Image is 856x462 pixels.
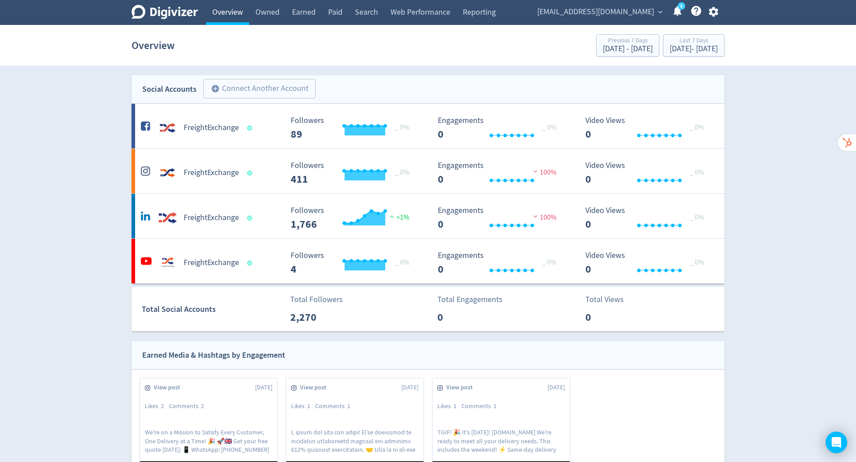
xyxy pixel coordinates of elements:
svg: Video Views 0 [581,116,715,140]
span: _ 0% [542,258,556,267]
p: Total Views [585,294,637,306]
div: Social Accounts [142,83,197,96]
span: 1 [347,402,350,410]
span: Data last synced: 14 Sep 2025, 11:01pm (AEST) [247,216,255,221]
p: TGIF! 🎉 It's [DATE]! [DOMAIN_NAME] We're ready to meet all your delivery needs. This includes the... [437,428,565,453]
svg: Followers --- [286,116,420,140]
span: View post [154,383,185,392]
img: negative-performance.svg [531,168,540,175]
svg: Followers --- [286,251,420,275]
span: 1 [494,402,497,410]
span: [DATE] [547,383,565,392]
div: Comments [461,402,502,411]
span: Data last synced: 15 Sep 2025, 4:01am (AEST) [247,126,255,131]
a: 5 [678,2,685,10]
p: L ipsum dol sita con adipi! El’se doeiusmod te incididun utlaboreetd magnaal eni adminimv 612% qu... [291,428,419,453]
p: 0 [437,309,489,325]
span: View post [446,383,477,392]
div: [DATE] - [DATE] [670,45,718,53]
span: expand_more [656,8,664,16]
div: Comments [169,402,209,411]
p: Total Engagements [437,294,502,306]
button: Previous 7 Days[DATE] - [DATE] [596,34,659,57]
span: [EMAIL_ADDRESS][DOMAIN_NAME] [537,5,654,19]
p: 2,270 [290,309,342,325]
span: [DATE] [255,383,272,392]
svg: Video Views 0 [581,161,715,185]
svg: Engagements 0 [433,161,567,185]
h5: FreightExchange [184,213,239,223]
h1: Overview [132,31,175,60]
span: _ 0% [690,213,704,222]
div: Total Social Accounts [142,303,284,316]
div: Last 7 Days [670,37,718,45]
span: [DATE] [401,383,419,392]
div: Likes [145,402,169,411]
button: Connect Another Account [203,79,316,98]
span: <1% [387,213,409,222]
svg: Video Views 0 [581,251,715,275]
span: _ 0% [395,258,409,267]
div: [DATE] - [DATE] [603,45,653,53]
span: View post [300,383,331,392]
span: _ 0% [690,168,704,177]
div: Likes [437,402,461,411]
span: _ 0% [542,123,556,132]
h5: FreightExchange [184,258,239,268]
img: FreightExchange undefined [159,209,177,227]
span: 2 [201,402,204,410]
div: Earned Media & Hashtags by Engagement [142,349,285,362]
a: FreightExchange undefinedFreightExchange Followers --- _ 0% Followers 89 Engagements 0 Engagement... [132,104,724,148]
a: FreightExchange undefinedFreightExchange Followers --- _ 0% Followers 4 Engagements 0 Engagements... [132,239,724,283]
span: 100% [531,168,556,177]
svg: Engagements 0 [433,206,567,230]
h5: FreightExchange [184,168,239,178]
span: 100% [531,213,556,222]
span: 2 [161,402,164,410]
p: We're on a Mission to Satisfy Every Customer, One Delivery at a Time! 🎉 🚀🇬🇧 Get your free quote [... [145,428,272,453]
span: Data last synced: 15 Sep 2025, 3:02pm (AEST) [247,171,255,176]
img: FreightExchange undefined [159,164,177,182]
text: 5 [680,3,683,9]
a: Connect Another Account [197,80,316,98]
img: negative-performance.svg [531,213,540,220]
div: Likes [291,402,315,411]
a: FreightExchange undefinedFreightExchange Followers --- _ 0% Followers 411 Engagements 0 Engagemen... [132,149,724,193]
div: Comments [315,402,355,411]
h5: FreightExchange [184,123,239,133]
svg: Engagements 0 [433,116,567,140]
span: _ 0% [690,258,704,267]
div: Open Intercom Messenger [826,432,847,453]
svg: Engagements 0 [433,251,567,275]
img: FreightExchange undefined [159,254,177,272]
p: Total Followers [290,294,343,306]
span: _ 0% [395,168,409,177]
span: add_circle [211,84,220,93]
span: _ 0% [395,123,409,132]
img: positive-performance.svg [387,213,396,220]
span: Data last synced: 15 Sep 2025, 10:02am (AEST) [247,261,255,266]
span: 1 [453,402,457,410]
p: 0 [585,309,637,325]
a: FreightExchange undefinedFreightExchange Followers --- Followers 1,766 <1% Engagements 0 Engageme... [132,194,724,238]
span: 1 [307,402,310,410]
svg: Video Views 0 [581,206,715,230]
svg: Followers --- [286,206,420,230]
button: [EMAIL_ADDRESS][DOMAIN_NAME] [534,5,665,19]
img: FreightExchange undefined [159,119,177,137]
span: _ 0% [690,123,704,132]
button: Last 7 Days[DATE]- [DATE] [663,34,724,57]
svg: Followers --- [286,161,420,185]
div: Previous 7 Days [603,37,653,45]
